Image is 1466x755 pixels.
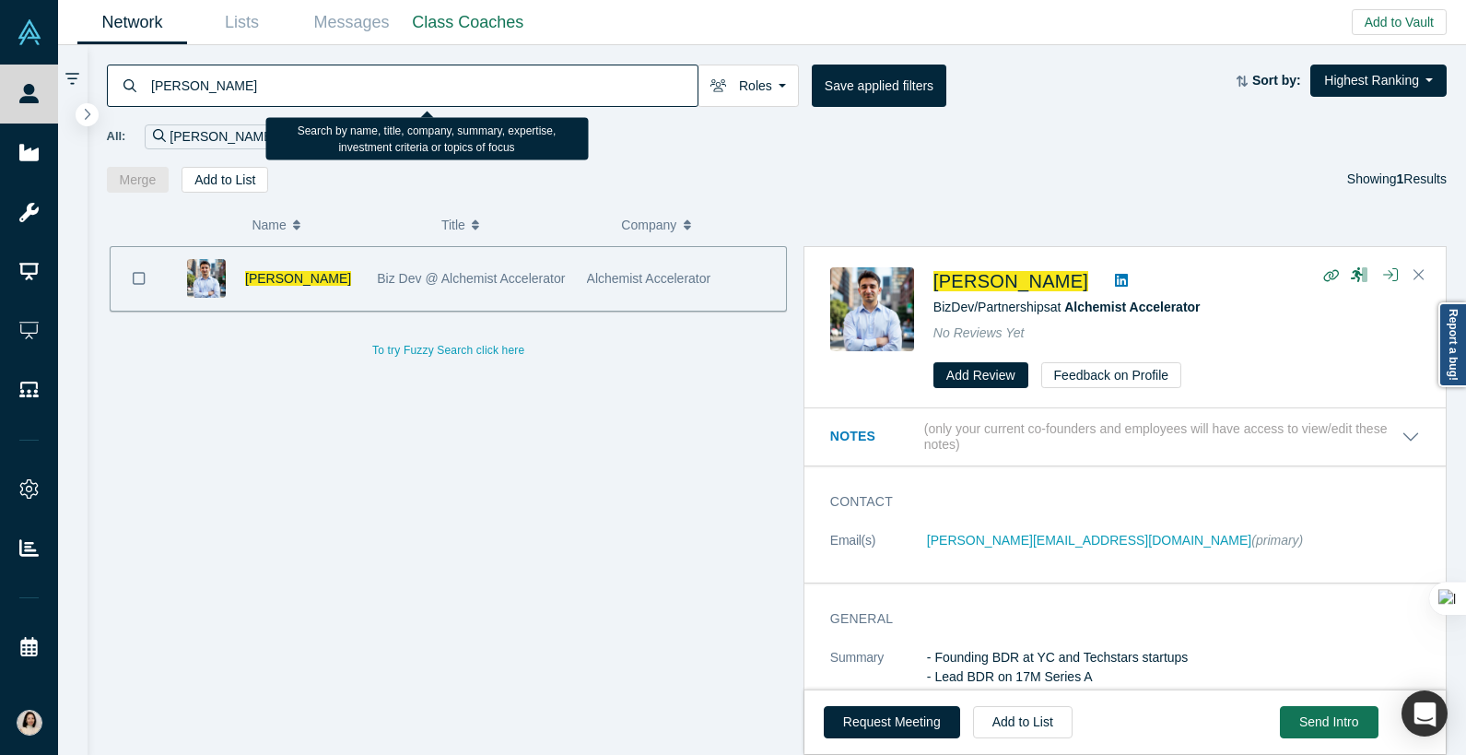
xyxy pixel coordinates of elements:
[406,1,530,44] a: Class Coaches
[276,126,289,147] button: Remove Filter
[245,271,351,286] a: [PERSON_NAME]
[441,206,602,244] button: Title
[830,648,927,706] dt: Summary
[77,1,187,44] a: Network
[252,206,422,244] button: Name
[187,1,297,44] a: Lists
[933,362,1028,388] button: Add Review
[1251,533,1303,548] span: (primary)
[927,533,1251,548] a: [PERSON_NAME][EMAIL_ADDRESS][DOMAIN_NAME]
[107,167,170,193] button: Merge
[621,206,676,244] span: Company
[252,206,286,244] span: Name
[621,206,781,244] button: Company
[351,124,469,149] div: Free Connects
[830,609,1394,629] h3: General
[924,421,1401,453] p: (only your current co-founders and employees will have access to view/edit these notes)
[1397,171,1404,186] strong: 1
[587,271,711,286] span: Alchemist Accelerator
[1397,171,1447,186] span: Results
[830,492,1394,512] h3: Contact
[824,706,960,738] button: Request Meeting
[111,247,168,311] button: Bookmark
[359,338,537,362] button: To try Fuzzy Search click here
[187,259,226,298] img: Jay Bissin's Profile Image
[812,65,946,107] button: Save applied filters
[927,648,1420,687] p: - Founding BDR at YC and Techstars startups - Lead BDR on 17M Series A
[182,167,268,193] button: Add to List
[17,710,42,736] img: Yukai Chen's Account
[377,271,565,286] span: Biz Dev @ Alchemist Accelerator
[297,1,406,44] a: Messages
[1280,706,1378,738] button: Send Intro
[933,271,1088,291] a: [PERSON_NAME]
[973,706,1073,738] button: Add to List
[933,325,1025,340] span: No Reviews Yet
[17,19,42,45] img: Alchemist Vault Logo
[1352,9,1447,35] button: Add to Vault
[1347,167,1447,193] div: Showing
[1252,73,1301,88] strong: Sort by:
[1405,261,1433,290] button: Close
[1438,302,1466,387] a: Report a bug!
[107,127,126,146] span: All:
[698,65,799,107] button: Roles
[830,531,927,570] dt: Email(s)
[145,124,298,149] div: [PERSON_NAME]
[933,300,1201,314] span: BizDev/Partnerships at
[1310,65,1447,97] button: Highest Ranking
[830,267,914,351] img: Jay Bissin's Profile Image
[447,126,461,147] button: Remove Filter
[441,206,465,244] span: Title
[1064,300,1200,314] a: Alchemist Accelerator
[830,421,1420,453] button: Notes (only your current co-founders and employees will have access to view/edit these notes)
[830,427,921,446] h3: Notes
[149,64,698,107] input: Search by name, title, company, summary, expertise, investment criteria or topics of focus
[1041,362,1182,388] button: Feedback on Profile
